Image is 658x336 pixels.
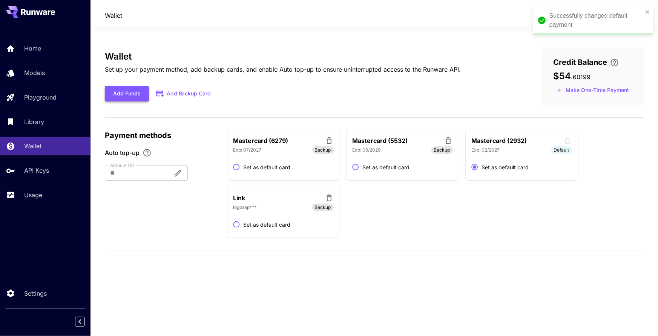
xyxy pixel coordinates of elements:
span: . 60199 [571,73,591,81]
div: Collapse sidebar [81,315,90,328]
p: Playground [24,93,57,102]
p: Settings [24,289,47,298]
p: Link [233,193,245,203]
p: Home [24,44,41,53]
button: Add Backup Card [149,86,219,101]
label: Amount ($) [110,162,134,169]
button: close [645,9,650,15]
p: Usage [24,190,42,199]
p: Mastercard (6279) [233,136,288,145]
span: Backup [315,147,331,153]
a: Wallet [105,11,122,20]
span: Set as default card [363,163,410,171]
button: Make a one-time, non-recurring payment [553,84,632,96]
span: Auto top-up [105,148,140,157]
div: Successfully changed default payment [549,11,643,29]
span: Set as default card [244,221,291,229]
button: Collapse sidebar [75,317,85,327]
span: Set as default card [482,163,529,171]
p: Mastercard (2932) [472,136,527,145]
p: Exp: 07/2027 [233,147,262,153]
p: Mastercard (5532) [353,136,408,145]
p: Models [24,68,45,77]
span: Credit Balance [553,57,607,68]
p: Set up your payment method, add backup cards, and enable Auto top-up to ensure uninterrupted acce... [105,65,461,74]
button: Enable Auto top-up to ensure uninterrupted service. We'll automatically bill the chosen amount wh... [140,148,155,157]
p: Payment methods [105,130,218,141]
span: Backup [434,147,450,153]
span: Default [551,147,572,153]
p: Wallet [24,141,41,150]
p: Exp: 09/2029 [353,147,381,153]
p: API Keys [24,166,49,175]
p: Library [24,117,44,126]
span: Set as default card [244,163,291,171]
nav: breadcrumb [105,11,122,20]
span: $54 [553,71,571,81]
span: Backup [315,204,331,211]
h3: Wallet [105,51,461,62]
p: Exp: 02/2027 [472,147,500,153]
button: Add Funds [105,86,149,101]
button: Enter your card details and choose an Auto top-up amount to avoid service interruptions. We'll au... [607,58,622,67]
